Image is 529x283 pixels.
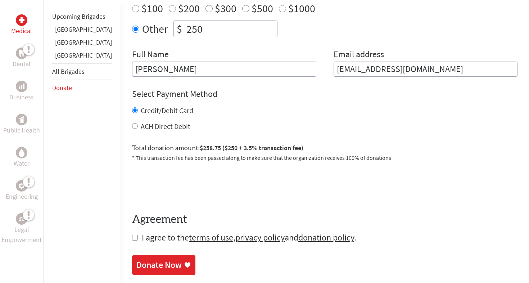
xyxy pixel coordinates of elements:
a: All Brigades [52,67,85,76]
li: All Brigades [52,63,112,80]
label: $300 [215,1,236,15]
label: $100 [141,1,163,15]
img: Legal Empowerment [19,217,24,221]
a: EngineeringEngineering [6,180,38,202]
a: WaterWater [14,147,30,169]
a: Legal EmpowermentLegal Empowerment [1,213,42,245]
p: Legal Empowerment [1,225,42,245]
span: I agree to the , and . [142,232,356,243]
div: Public Health [16,114,27,125]
a: terms of use [189,232,233,243]
label: Total donation amount: [132,143,303,153]
div: Business [16,81,27,92]
div: Legal Empowerment [16,213,27,225]
div: Water [16,147,27,158]
label: Other [142,21,168,37]
label: Email address [334,49,384,62]
div: Engineering [16,180,27,192]
input: Enter Amount [185,21,277,37]
img: Dental [19,50,24,57]
img: Public Health [19,116,24,123]
div: Medical [16,14,27,26]
label: $500 [252,1,273,15]
a: BusinessBusiness [9,81,34,102]
label: Credit/Debit Card [141,106,193,115]
p: Engineering [6,192,38,202]
h4: Select Payment Method [132,88,517,100]
a: MedicalMedical [11,14,32,36]
img: Medical [19,17,24,23]
p: Business [9,92,34,102]
li: Donate [52,80,112,96]
div: Donate Now [136,259,182,271]
li: Panama [52,50,112,63]
p: * This transaction fee has been passed along to make sure that the organization receives 100% of ... [132,153,517,162]
a: [GEOGRAPHIC_DATA] [55,51,112,59]
iframe: reCAPTCHA [132,171,241,199]
p: Public Health [3,125,40,135]
label: $1000 [288,1,315,15]
p: Dental [13,59,31,69]
img: Engineering [19,183,24,189]
a: Donate [52,84,72,92]
a: donation policy [298,232,354,243]
span: $258.75 ($250 + 3.5% transaction fee) [200,144,303,152]
label: $200 [178,1,200,15]
li: Guatemala [52,37,112,50]
input: Your Email [334,62,518,77]
a: [GEOGRAPHIC_DATA] [55,38,112,46]
a: privacy policy [235,232,285,243]
li: Upcoming Brigades [52,9,112,24]
label: Full Name [132,49,169,62]
img: Business [19,84,24,89]
div: Dental [16,48,27,59]
img: Water [19,148,24,157]
li: Ghana [52,24,112,37]
div: $ [174,21,185,37]
label: ACH Direct Debit [141,122,190,131]
p: Medical [11,26,32,36]
h4: Agreement [132,213,517,226]
a: Upcoming Brigades [52,12,105,21]
a: DentalDental [13,48,31,69]
p: Water [14,158,30,169]
input: Enter Full Name [132,62,316,77]
a: Public HealthPublic Health [3,114,40,135]
a: Donate Now [132,255,195,275]
a: [GEOGRAPHIC_DATA] [55,25,112,33]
